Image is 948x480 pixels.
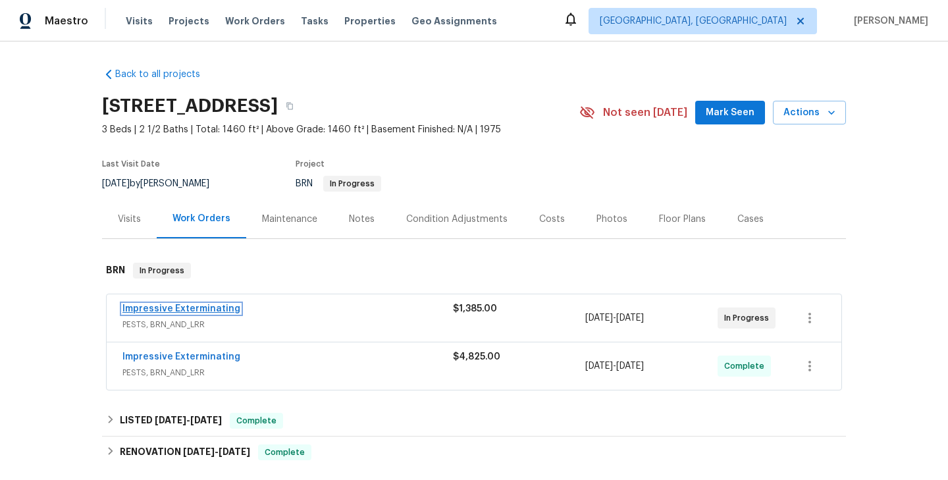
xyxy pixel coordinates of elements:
span: [DATE] [183,447,215,456]
div: Notes [349,213,375,226]
span: 3 Beds | 2 1/2 Baths | Total: 1460 ft² | Above Grade: 1460 ft² | Basement Finished: N/A | 1975 [102,123,579,136]
h6: BRN [106,263,125,279]
h2: [STREET_ADDRESS] [102,99,278,113]
span: In Progress [134,264,190,277]
div: Floor Plans [659,213,706,226]
div: Photos [596,213,627,226]
span: Projects [169,14,209,28]
div: BRN In Progress [102,250,846,292]
span: - [155,415,222,425]
div: RENOVATION [DATE]-[DATE]Complete [102,437,846,468]
span: - [183,447,250,456]
span: [DATE] [190,415,222,425]
span: Complete [231,414,282,427]
span: Last Visit Date [102,160,160,168]
span: $4,825.00 [453,352,500,361]
span: - [585,311,644,325]
span: - [585,360,644,373]
span: [DATE] [155,415,186,425]
span: Visits [126,14,153,28]
span: BRN [296,179,381,188]
span: Properties [344,14,396,28]
div: Work Orders [172,212,230,225]
span: [DATE] [102,179,130,188]
span: Maestro [45,14,88,28]
button: Copy Address [278,94,302,118]
span: Work Orders [225,14,285,28]
div: Condition Adjustments [406,213,508,226]
span: [DATE] [616,361,644,371]
div: by [PERSON_NAME] [102,176,225,192]
a: Impressive Exterminating [122,304,240,313]
span: [DATE] [219,447,250,456]
span: Complete [724,360,770,373]
span: [DATE] [585,313,613,323]
span: [GEOGRAPHIC_DATA], [GEOGRAPHIC_DATA] [600,14,787,28]
div: Visits [118,213,141,226]
div: Maintenance [262,213,317,226]
span: In Progress [325,180,380,188]
span: [PERSON_NAME] [849,14,928,28]
h6: LISTED [120,413,222,429]
div: Costs [539,213,565,226]
button: Actions [773,101,846,125]
span: [DATE] [616,313,644,323]
span: PESTS, BRN_AND_LRR [122,366,453,379]
span: Complete [259,446,310,459]
div: LISTED [DATE]-[DATE]Complete [102,405,846,437]
span: [DATE] [585,361,613,371]
span: In Progress [724,311,774,325]
span: Project [296,160,325,168]
span: PESTS, BRN_AND_LRR [122,318,453,331]
span: Actions [783,105,835,121]
span: Not seen [DATE] [603,106,687,119]
div: Cases [737,213,764,226]
a: Impressive Exterminating [122,352,240,361]
span: $1,385.00 [453,304,497,313]
span: Geo Assignments [411,14,497,28]
h6: RENOVATION [120,444,250,460]
a: Back to all projects [102,68,228,81]
button: Mark Seen [695,101,765,125]
span: Mark Seen [706,105,754,121]
span: Tasks [301,16,329,26]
